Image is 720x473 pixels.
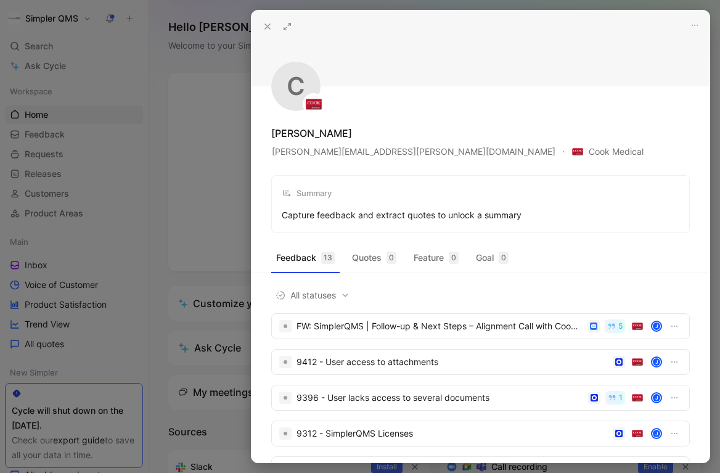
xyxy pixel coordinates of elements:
a: 9396 - User lacks access to several documents1J [271,385,690,411]
img: cookmedical.com [631,320,644,332]
span: [PERSON_NAME][EMAIL_ADDRESS][PERSON_NAME][DOMAIN_NAME] [272,144,555,159]
button: 5 [605,319,625,333]
div: 0 [449,252,459,264]
div: 9312 - SimplerQMS Licenses [297,426,608,441]
div: J [652,429,661,438]
div: 13 [321,252,335,264]
div: 9412 - User access to attachments [297,355,608,369]
div: FW: SimplerQMS | Follow-up & Next Steps – Alignment Call with Cook Medical Myosite [297,319,583,334]
div: J [652,393,661,402]
button: logoCook Medical [571,144,644,160]
div: J [652,322,661,331]
button: Feature [409,248,464,268]
div: Summary [282,186,332,200]
button: Feedback [271,248,340,268]
span: 5 [618,323,623,330]
div: J [652,358,661,366]
img: cookmedical.com [631,392,644,404]
button: Goal [471,248,513,268]
div: 9396 - User lacks access to several documents [297,390,583,405]
div: Capture feedback and extract quotes to unlock a summary [282,208,522,223]
button: [PERSON_NAME][EMAIL_ADDRESS][PERSON_NAME][DOMAIN_NAME] [271,144,556,160]
a: 9412 - User access to attachmentsJ [271,349,690,375]
button: logoCook Medical [571,143,644,160]
span: 1 [619,394,623,401]
img: logo [305,95,323,113]
img: cookmedical.com [631,427,644,440]
span: All statuses [276,288,350,303]
img: logo [571,146,584,158]
div: [PERSON_NAME] [271,126,352,141]
button: 1 [605,391,625,405]
a: 9312 - SimplerQMS LicensesJ [271,421,690,446]
img: cookmedical.com [631,356,644,368]
div: 0 [387,252,396,264]
button: Quotes [347,248,401,268]
div: C [271,62,321,111]
span: Cook Medical [571,144,644,159]
div: 0 [499,252,509,264]
button: All statuses [271,287,354,303]
a: FW: SimplerQMS | Follow-up & Next Steps – Alignment Call with Cook Medical Myosite5J [271,313,690,339]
